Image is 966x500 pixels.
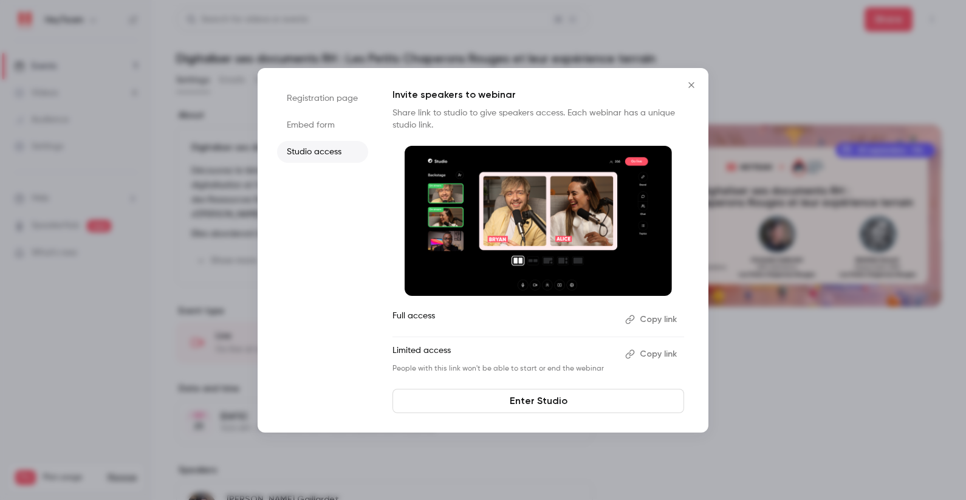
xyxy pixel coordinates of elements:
p: Invite speakers to webinar [392,87,684,102]
img: Invite speakers to webinar [405,146,672,296]
p: Limited access [392,344,615,364]
li: Studio access [277,141,368,163]
li: Registration page [277,87,368,109]
li: Embed form [277,114,368,136]
p: Full access [392,310,615,329]
p: People with this link won't be able to start or end the webinar [392,364,615,374]
p: Share link to studio to give speakers access. Each webinar has a unique studio link. [392,107,684,131]
button: Copy link [620,344,684,364]
button: Copy link [620,310,684,329]
a: Enter Studio [392,389,684,413]
button: Close [679,73,704,97]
